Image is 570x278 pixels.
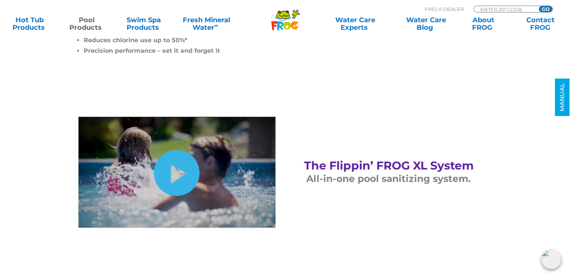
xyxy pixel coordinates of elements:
span: The Flippin’ FROG XL System [304,159,474,173]
input: Zip Code Form [480,6,530,12]
a: ContactFROG [518,16,562,31]
a: MANUAL [555,79,570,116]
img: flippin-frog-video-still [78,116,276,228]
a: Swim SpaProducts [122,16,166,31]
p: Find A Dealer [425,6,464,12]
li: Precision performance – set it and forget it [84,46,261,56]
a: AboutFROG [461,16,506,31]
sup: ∞ [214,22,218,28]
li: Reduces chlorine use up to 50%* [84,35,261,46]
a: Water CareExperts [319,16,391,31]
span: All-in-one pool sanitizing system. [306,173,471,184]
img: openIcon [541,249,561,269]
input: GO [539,6,552,12]
a: Fresh MineralWater∞ [179,16,234,31]
a: Water CareBlog [404,16,448,31]
a: Hot TubProducts [8,16,52,31]
a: PoolProducts [65,16,109,31]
